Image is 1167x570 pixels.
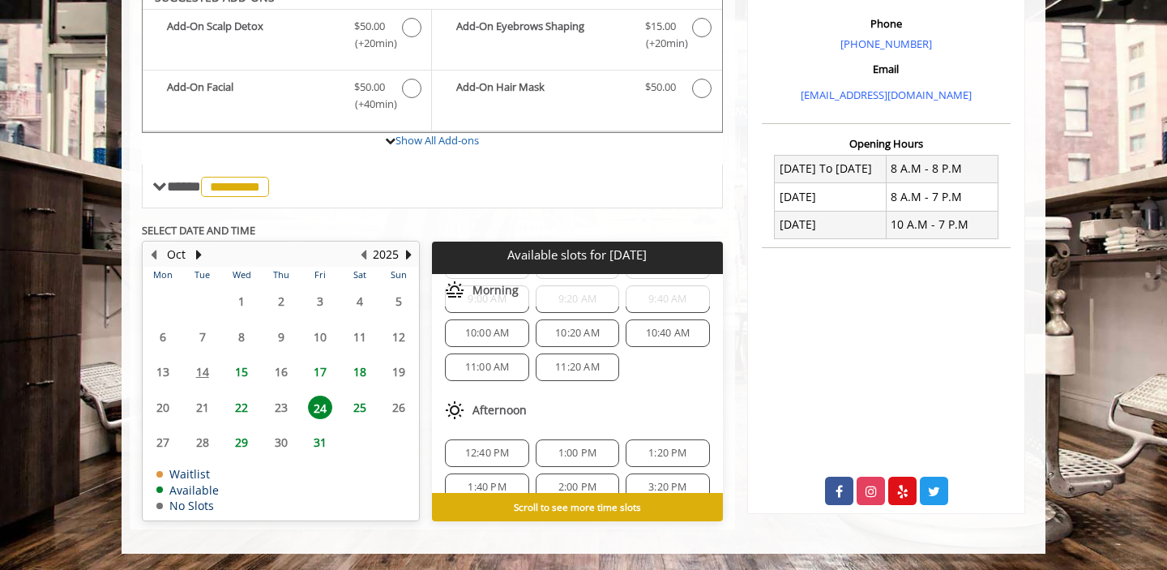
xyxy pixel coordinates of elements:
[536,354,619,381] div: 11:20 AM
[626,439,709,467] div: 1:20 PM
[182,267,221,283] th: Tue
[229,360,254,384] span: 15
[357,246,370,264] button: Previous Year
[301,267,340,283] th: Fri
[301,354,340,390] td: Select day17
[373,246,399,264] button: 2025
[167,246,186,264] button: Oct
[766,18,1007,29] h3: Phone
[648,481,686,494] span: 3:20 PM
[840,36,932,51] a: [PHONE_NUMBER]
[775,211,887,238] td: [DATE]
[775,183,887,211] td: [DATE]
[762,138,1011,149] h3: Opening Hours
[143,267,182,283] th: Mon
[340,267,378,283] th: Sat
[536,319,619,347] div: 10:20 AM
[222,267,261,283] th: Wed
[261,267,300,283] th: Thu
[445,281,464,300] img: morning slots
[402,246,415,264] button: Next Year
[308,396,332,419] span: 24
[308,360,332,384] span: 17
[445,354,528,381] div: 11:00 AM
[340,389,378,425] td: Select day25
[156,468,219,480] td: Waitlist
[445,474,528,501] div: 1:40 PM
[348,396,372,419] span: 25
[472,404,527,417] span: Afternoon
[648,447,686,460] span: 1:20 PM
[445,439,528,467] div: 12:40 PM
[468,481,506,494] span: 1:40 PM
[222,425,261,461] td: Select day29
[465,327,510,340] span: 10:00 AM
[229,396,254,419] span: 22
[536,439,619,467] div: 1:00 PM
[886,183,998,211] td: 8 A.M - 7 P.M
[308,431,332,454] span: 31
[229,431,254,454] span: 29
[514,500,641,513] b: Scroll to see more time slots
[558,447,596,460] span: 1:00 PM
[156,484,219,496] td: Available
[886,155,998,182] td: 8 A.M - 8 P.M
[465,447,510,460] span: 12:40 PM
[465,361,510,374] span: 11:00 AM
[340,354,378,390] td: Select day18
[222,389,261,425] td: Select day22
[801,88,972,102] a: [EMAIL_ADDRESS][DOMAIN_NAME]
[472,284,519,297] span: Morning
[886,211,998,238] td: 10 A.M - 7 P.M
[395,133,479,148] a: Show All Add-ons
[222,354,261,390] td: Select day15
[626,319,709,347] div: 10:40 AM
[192,246,205,264] button: Next Month
[445,401,464,420] img: afternoon slots
[555,327,600,340] span: 10:20 AM
[438,248,716,262] p: Available slots for [DATE]
[626,474,709,501] div: 3:20 PM
[147,246,160,264] button: Previous Month
[646,327,690,340] span: 10:40 AM
[775,155,887,182] td: [DATE] To [DATE]
[142,223,255,238] b: SELECT DATE AND TIME
[766,63,1007,75] h3: Email
[555,361,600,374] span: 11:20 AM
[445,319,528,347] div: 10:00 AM
[558,481,596,494] span: 2:00 PM
[156,499,219,512] td: No Slots
[348,360,372,384] span: 18
[301,425,340,461] td: Select day31
[379,267,419,283] th: Sun
[536,474,619,501] div: 2:00 PM
[301,389,340,425] td: Select day24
